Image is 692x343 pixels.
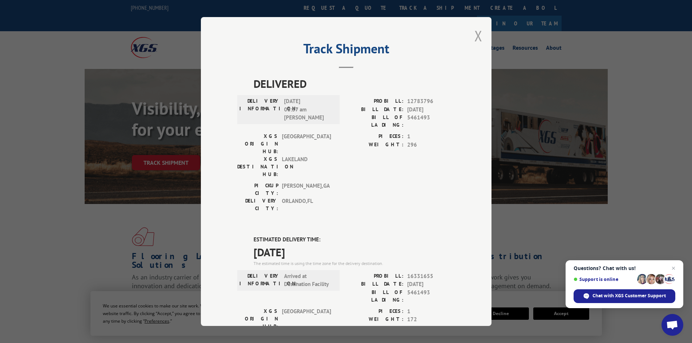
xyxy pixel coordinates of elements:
div: Open chat [661,314,683,336]
label: PIECES: [346,307,404,316]
span: Chat with XGS Customer Support [592,293,666,299]
label: XGS DESTINATION HUB: [237,155,278,178]
span: 5461493 [407,114,455,129]
span: Support is online [574,277,635,282]
label: DELIVERY CITY: [237,197,278,212]
label: PROBILL: [346,272,404,281]
span: ORLANDO , FL [282,197,331,212]
span: [DATE] [407,280,455,289]
span: [GEOGRAPHIC_DATA] [282,132,331,155]
div: The estimated time is using the time zone for the delivery destination. [254,260,455,267]
span: Close chat [669,264,678,273]
span: Questions? Chat with us! [574,265,675,271]
span: 12783796 [407,97,455,106]
label: DELIVERY INFORMATION: [239,97,280,122]
span: 16331655 [407,272,455,281]
span: [DATE] 08:37 am [PERSON_NAME] [284,97,333,122]
div: Chat with XGS Customer Support [574,289,675,303]
label: PICKUP CITY: [237,182,278,197]
span: [DATE] [407,106,455,114]
span: 296 [407,141,455,149]
span: 5461493 [407,289,455,304]
label: DELIVERY INFORMATION: [239,272,280,289]
label: ESTIMATED DELIVERY TIME: [254,236,455,244]
span: [GEOGRAPHIC_DATA] [282,307,331,330]
label: PROBILL: [346,97,404,106]
label: XGS ORIGIN HUB: [237,307,278,330]
label: PIECES: [346,132,404,141]
span: DELIVERED [254,75,455,92]
span: 1 [407,132,455,141]
span: 172 [407,315,455,324]
span: [DATE] [254,244,455,260]
label: BILL OF LADING: [346,289,404,304]
span: 1 [407,307,455,316]
label: WEIGHT: [346,315,404,324]
h2: Track Shipment [237,44,455,57]
label: BILL DATE: [346,280,404,289]
label: WEIGHT: [346,141,404,149]
button: Close modal [474,26,482,45]
span: LAKELAND [282,155,331,178]
label: BILL DATE: [346,106,404,114]
span: Arrived at Destination Facility [284,272,333,289]
span: [PERSON_NAME] , GA [282,182,331,197]
label: XGS ORIGIN HUB: [237,132,278,155]
label: BILL OF LADING: [346,114,404,129]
